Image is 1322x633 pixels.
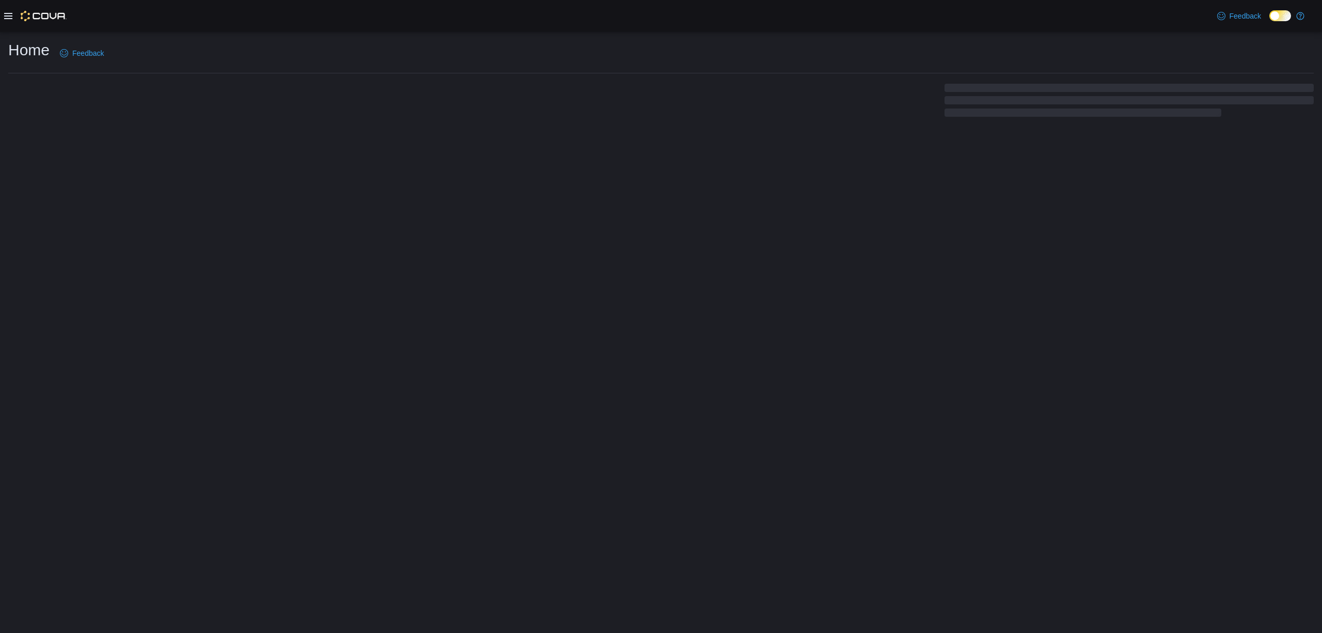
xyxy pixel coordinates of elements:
[72,48,104,58] span: Feedback
[1269,10,1291,21] input: Dark Mode
[1230,11,1261,21] span: Feedback
[945,86,1314,119] span: Loading
[1213,6,1265,26] a: Feedback
[1269,21,1270,22] span: Dark Mode
[21,11,67,21] img: Cova
[8,40,50,60] h1: Home
[56,43,108,64] a: Feedback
